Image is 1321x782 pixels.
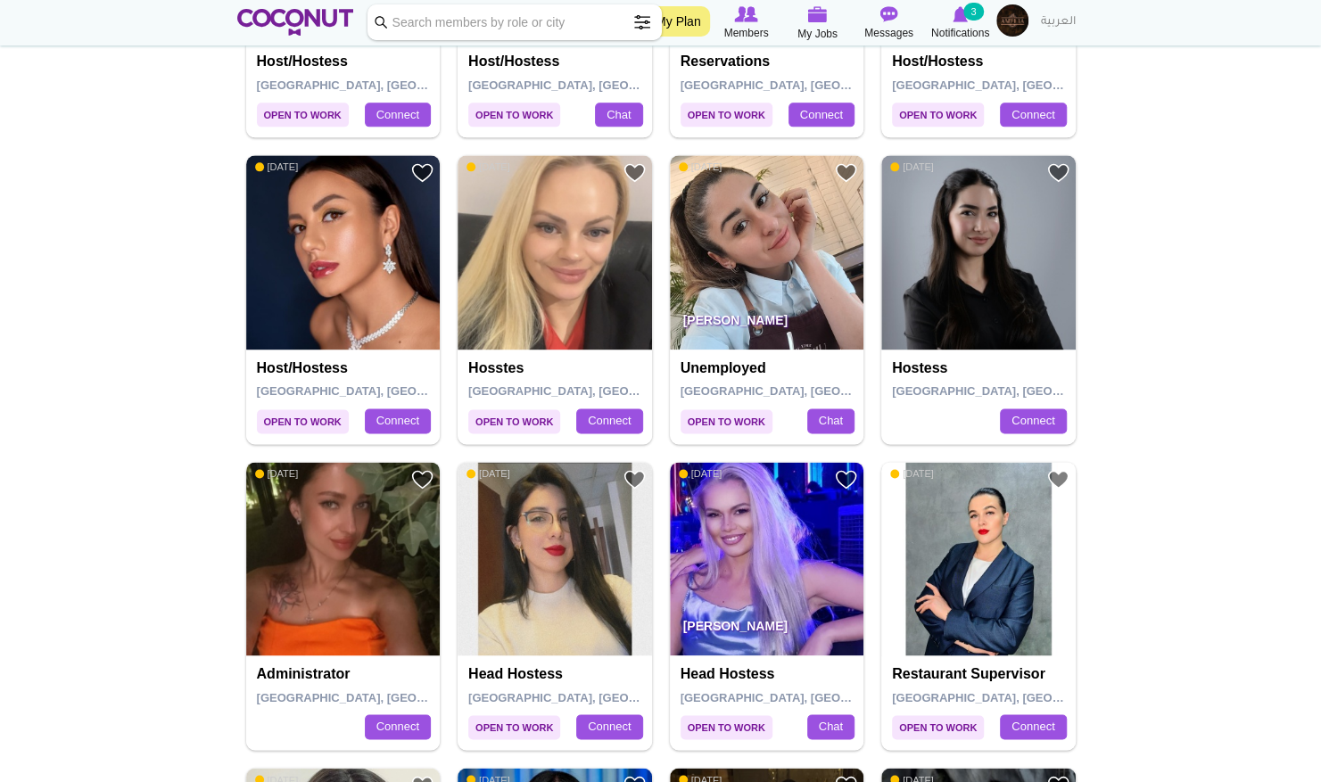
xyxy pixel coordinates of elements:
[468,691,722,704] span: [GEOGRAPHIC_DATA], [GEOGRAPHIC_DATA]
[734,6,757,22] img: Browse Members
[257,409,349,433] span: Open to Work
[711,4,782,42] a: Browse Members Members
[257,360,434,376] h4: Host/Hostess
[623,468,646,490] a: Add to Favourites
[892,666,1069,682] h4: Restaurant supervisor
[892,384,1146,398] span: [GEOGRAPHIC_DATA], [GEOGRAPHIC_DATA]
[925,4,996,42] a: Notifications Notifications 3
[931,24,989,42] span: Notifications
[807,714,855,739] a: Chat
[1047,468,1069,490] a: Add to Favourites
[890,161,934,173] span: [DATE]
[468,384,722,398] span: [GEOGRAPHIC_DATA], [GEOGRAPHIC_DATA]
[681,691,935,704] span: [GEOGRAPHIC_DATA], [GEOGRAPHIC_DATA]
[255,467,299,480] span: [DATE]
[468,666,646,682] h4: Head Hostess
[788,103,855,128] a: Connect
[365,408,431,433] a: Connect
[576,408,642,433] a: Connect
[892,54,1069,70] h4: Host/Hostess
[670,300,864,350] p: [PERSON_NAME]
[892,103,984,127] span: Open to Work
[595,103,642,128] a: Chat
[681,666,858,682] h4: Head Hostess
[835,468,857,490] a: Add to Favourites
[468,78,722,92] span: [GEOGRAPHIC_DATA], [GEOGRAPHIC_DATA]
[623,161,646,184] a: Add to Favourites
[681,384,935,398] span: [GEOGRAPHIC_DATA], [GEOGRAPHIC_DATA]
[835,161,857,184] a: Add to Favourites
[854,4,925,42] a: Messages Messages
[681,360,858,376] h4: Unemployed
[782,4,854,43] a: My Jobs My Jobs
[237,9,354,36] img: Home
[411,161,433,184] a: Add to Favourites
[892,360,1069,376] h4: Hostess
[466,467,510,480] span: [DATE]
[257,666,434,682] h4: Administrator
[468,409,560,433] span: Open to Work
[890,467,934,480] span: [DATE]
[679,467,722,480] span: [DATE]
[576,714,642,739] a: Connect
[953,6,968,22] img: Notifications
[808,6,828,22] img: My Jobs
[468,360,646,376] h4: Hosstes
[1000,714,1066,739] a: Connect
[257,384,511,398] span: [GEOGRAPHIC_DATA], [GEOGRAPHIC_DATA]
[466,161,510,173] span: [DATE]
[681,715,772,739] span: Open to Work
[468,54,646,70] h4: Host/Hostess
[1047,161,1069,184] a: Add to Favourites
[880,6,898,22] img: Messages
[807,408,855,433] a: Chat
[411,468,433,490] a: Add to Favourites
[468,103,560,127] span: Open to Work
[257,691,511,704] span: [GEOGRAPHIC_DATA], [GEOGRAPHIC_DATA]
[681,409,772,433] span: Open to Work
[681,103,772,127] span: Open to Work
[367,4,662,40] input: Search members by role or city
[468,715,560,739] span: Open to Work
[365,714,431,739] a: Connect
[681,78,935,92] span: [GEOGRAPHIC_DATA], [GEOGRAPHIC_DATA]
[257,103,349,127] span: Open to Work
[892,715,984,739] span: Open to Work
[679,161,722,173] span: [DATE]
[892,691,1146,704] span: [GEOGRAPHIC_DATA], [GEOGRAPHIC_DATA]
[892,78,1146,92] span: [GEOGRAPHIC_DATA], [GEOGRAPHIC_DATA]
[255,161,299,173] span: [DATE]
[257,54,434,70] h4: Host/Hostess
[1000,103,1066,128] a: Connect
[797,25,838,43] span: My Jobs
[864,24,913,42] span: Messages
[681,54,858,70] h4: Reservations
[723,24,768,42] span: Members
[1000,408,1066,433] a: Connect
[647,6,710,37] a: My Plan
[365,103,431,128] a: Connect
[963,3,983,21] small: 3
[1032,4,1085,40] a: العربية
[257,78,511,92] span: [GEOGRAPHIC_DATA], [GEOGRAPHIC_DATA]
[670,605,864,655] p: [PERSON_NAME]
